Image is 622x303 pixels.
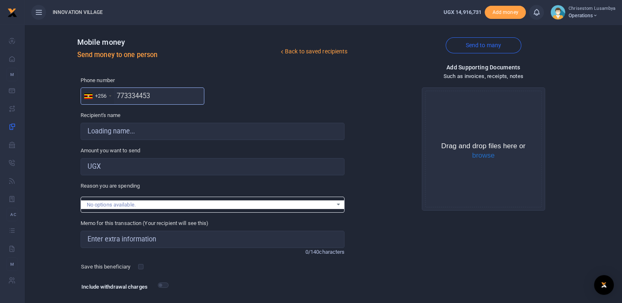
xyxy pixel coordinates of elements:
[77,38,279,47] h4: Mobile money
[81,88,114,104] div: Uganda: +256
[81,263,130,271] label: Save this beneficiary
[7,208,18,221] li: Ac
[81,158,345,175] input: UGX
[81,284,165,290] h6: Include withdrawal charges
[594,275,614,295] div: Open Intercom Messenger
[81,147,140,155] label: Amount you want to send
[7,68,18,81] li: M
[425,142,541,161] div: Drag and drop files here or
[77,51,279,59] h5: Send money to one person
[422,87,545,211] div: File Uploader
[279,44,348,59] a: Back to saved recipients
[444,8,481,16] a: UGX 14,916,731
[550,5,565,20] img: profile-user
[7,257,18,271] li: M
[81,182,140,190] label: Reason you are spending
[319,249,345,255] span: characters
[351,72,615,81] h4: Such as invoices, receipts, notes
[569,12,615,19] span: Operations
[95,92,106,100] div: +256
[81,219,209,227] label: Memo for this transaction (Your recipient will see this)
[49,9,106,16] span: INNOVATION VILLAGE
[485,6,526,19] span: Add money
[81,76,115,85] label: Phone number
[87,201,333,209] div: No options available.
[444,9,481,15] span: UGX 14,916,731
[7,9,17,15] a: logo-small logo-large logo-large
[440,8,485,16] li: Wallet ballance
[351,63,615,72] h4: Add supporting Documents
[446,37,521,53] a: Send to many
[485,9,526,15] a: Add money
[81,87,204,105] input: Enter phone number
[81,111,121,119] label: Recipient's name
[472,152,495,159] button: browse
[81,231,345,248] input: Enter extra information
[485,6,526,19] li: Toup your wallet
[569,5,615,12] small: Chrisestom Lusambya
[7,8,17,18] img: logo-small
[550,5,615,20] a: profile-user Chrisestom Lusambya Operations
[81,123,345,140] input: Loading name...
[305,249,319,255] span: 0/140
